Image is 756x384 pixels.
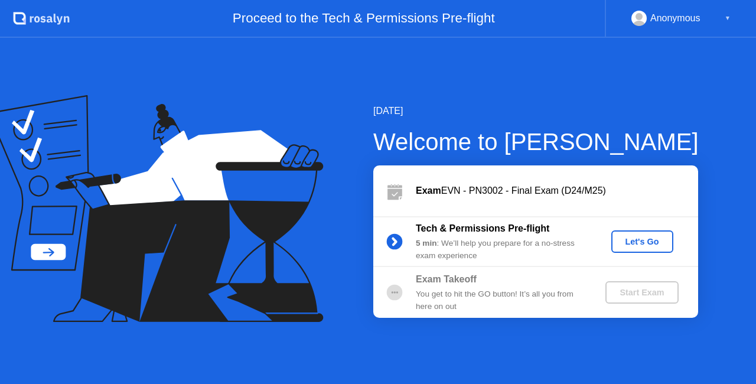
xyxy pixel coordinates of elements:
b: 5 min [416,239,437,248]
div: [DATE] [373,104,699,118]
div: Let's Go [616,237,669,246]
div: You get to hit the GO button! It’s all you from here on out [416,288,586,313]
div: : We’ll help you prepare for a no-stress exam experience [416,237,586,262]
b: Tech & Permissions Pre-flight [416,223,549,233]
button: Let's Go [611,230,673,253]
b: Exam Takeoff [416,274,477,284]
div: Start Exam [610,288,673,297]
div: EVN - PN3002 - Final Exam (D24/M25) [416,184,698,198]
div: Welcome to [PERSON_NAME] [373,124,699,160]
div: ▼ [725,11,731,26]
b: Exam [416,186,441,196]
button: Start Exam [605,281,678,304]
div: Anonymous [650,11,700,26]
